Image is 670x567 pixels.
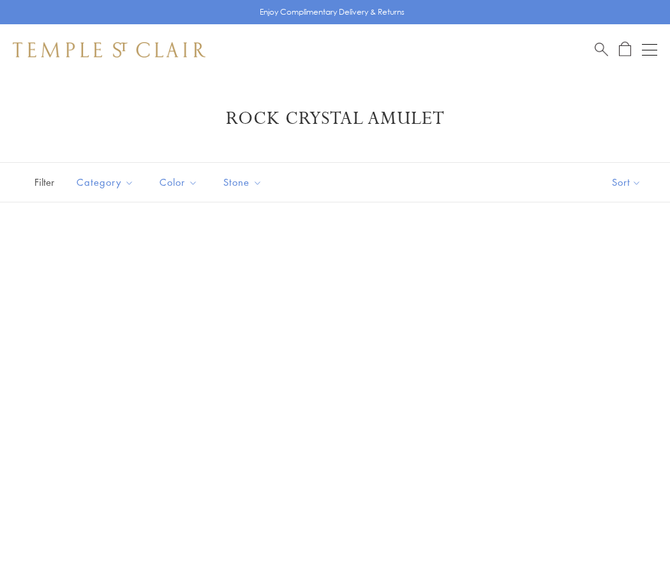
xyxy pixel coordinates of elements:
[595,42,608,57] a: Search
[642,42,657,57] button: Open navigation
[70,174,144,190] span: Category
[150,168,207,197] button: Color
[153,174,207,190] span: Color
[32,107,638,130] h1: Rock Crystal Amulet
[583,163,670,202] button: Show sort by
[619,42,631,57] a: Open Shopping Bag
[214,168,272,197] button: Stone
[67,168,144,197] button: Category
[13,42,205,57] img: Temple St. Clair
[217,174,272,190] span: Stone
[260,6,405,19] p: Enjoy Complimentary Delivery & Returns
